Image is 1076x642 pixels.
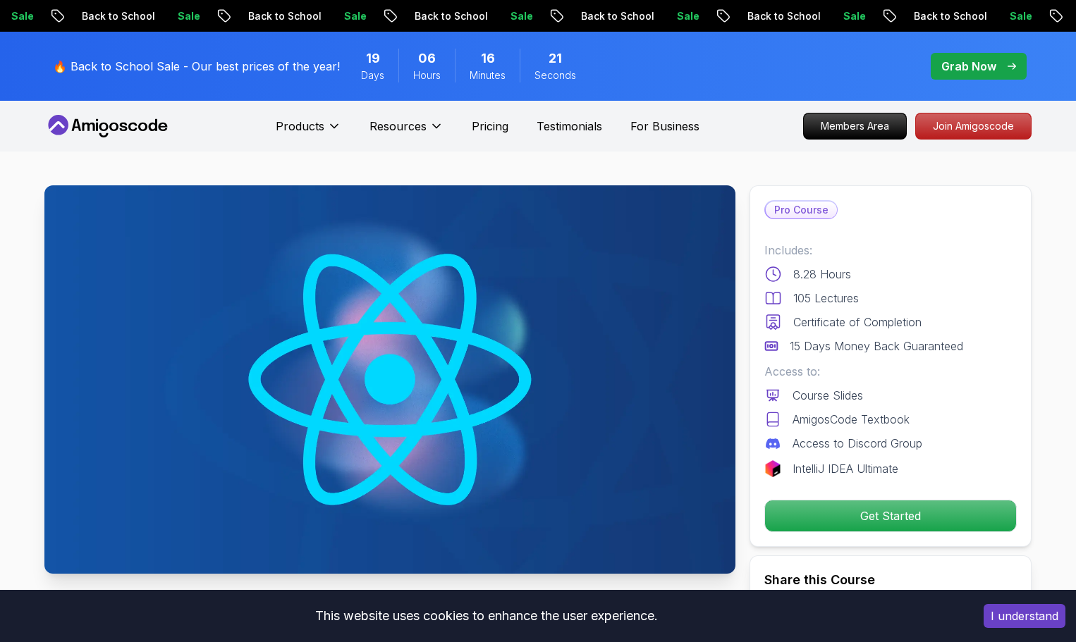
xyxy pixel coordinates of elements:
[534,68,576,82] span: Seconds
[220,9,316,23] p: Back to School
[482,9,527,23] p: Sale
[941,58,996,75] p: Grab Now
[472,118,508,135] a: Pricing
[53,58,340,75] p: 🔥 Back to School Sale - Our best prices of the year!
[413,68,441,82] span: Hours
[470,68,506,82] span: Minutes
[276,118,341,146] button: Products
[915,113,1032,140] a: Join Amigoscode
[793,266,851,283] p: 8.28 Hours
[793,387,863,404] p: Course Slides
[803,113,907,140] a: Members Area
[764,570,1017,590] h2: Share this Course
[764,500,1017,532] button: Get Started
[764,242,1017,259] p: Includes:
[766,202,837,218] p: Pro Course
[649,9,694,23] p: Sale
[316,9,361,23] p: Sale
[804,113,906,139] p: Members Area
[790,338,963,354] p: 15 Days Money Back Guaranteed
[765,500,1016,531] p: Get Started
[984,604,1065,628] button: Accept cookies
[764,460,781,477] img: jetbrains logo
[793,314,922,331] p: Certificate of Completion
[793,435,922,452] p: Access to Discord Group
[815,9,860,23] p: Sale
[916,113,1031,139] p: Join Amigoscode
[276,118,324,135] p: Products
[418,49,436,68] span: 6 Hours
[793,411,910,428] p: AmigosCode Textbook
[11,600,962,631] div: This website uses cookies to enhance the user experience.
[369,118,444,146] button: Resources
[553,9,649,23] p: Back to School
[361,68,384,82] span: Days
[54,9,149,23] p: Back to School
[386,9,482,23] p: Back to School
[719,9,815,23] p: Back to School
[793,460,898,477] p: IntelliJ IDEA Ultimate
[537,118,602,135] a: Testimonials
[549,49,562,68] span: 21 Seconds
[886,9,982,23] p: Back to School
[630,118,699,135] a: For Business
[982,9,1027,23] p: Sale
[481,49,495,68] span: 16 Minutes
[369,118,427,135] p: Resources
[44,185,735,574] img: reactjs-developer-guide_thumbnail
[793,290,859,307] p: 105 Lectures
[366,49,380,68] span: 19 Days
[764,363,1017,380] p: Access to:
[149,9,195,23] p: Sale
